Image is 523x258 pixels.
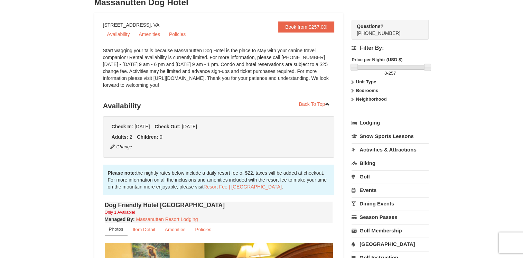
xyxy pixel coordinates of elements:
strong: Unit Type [356,79,376,84]
a: Availability [103,29,134,39]
a: [GEOGRAPHIC_DATA] [352,238,429,250]
a: Activities & Attractions [352,143,429,156]
div: the nightly rates below include a daily resort fee of $22, taxes will be added at checkout. For m... [103,165,335,195]
span: [PHONE_NUMBER] [357,23,416,36]
small: Item Detail [133,227,155,232]
h4: Filter By: [352,45,429,51]
h3: Availability [103,99,335,113]
a: Events [352,184,429,196]
span: 257 [389,71,396,76]
strong: Please note: [108,170,136,176]
a: Golf [352,170,429,183]
span: 0 [160,134,162,140]
small: Only 1 Available! [105,210,135,215]
strong: : [105,216,135,222]
a: Policies [190,223,216,236]
button: Change [110,143,133,151]
strong: Check Out: [155,124,180,129]
small: Policies [195,227,211,232]
a: Golf Membership [352,224,429,237]
a: Amenities [160,223,190,236]
a: Amenities [134,29,164,39]
strong: Adults: [112,134,128,140]
a: Season Passes [352,211,429,223]
label: - [352,70,429,77]
strong: Check In: [112,124,133,129]
a: Back To Top [295,99,335,109]
span: [DATE] [182,124,197,129]
a: Policies [165,29,190,39]
a: Photos [105,223,128,236]
a: Biking [352,157,429,169]
strong: Price per Night: (USD $) [352,57,402,62]
strong: Children: [137,134,158,140]
span: 0 [384,71,387,76]
strong: Neighborhood [356,96,387,102]
span: [DATE] [134,124,150,129]
a: Dining Events [352,197,429,210]
a: Lodging [352,117,429,129]
strong: Bedrooms [356,88,378,93]
a: Item Detail [128,223,160,236]
a: Snow Sports Lessons [352,130,429,142]
small: Amenities [165,227,186,232]
div: Start wagging your tails because Massanutten Dog Hotel is the place to stay with your canine trav... [103,47,335,95]
h4: Dog Friendly Hotel [GEOGRAPHIC_DATA] [105,202,333,209]
a: Resort Fee | [GEOGRAPHIC_DATA] [204,184,282,190]
small: Photos [109,227,123,232]
a: Massanutten Resort Lodging [136,216,198,222]
span: 2 [130,134,132,140]
strong: Questions? [357,24,383,29]
span: Managed By [105,216,133,222]
a: Book from $257.00! [278,21,334,33]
